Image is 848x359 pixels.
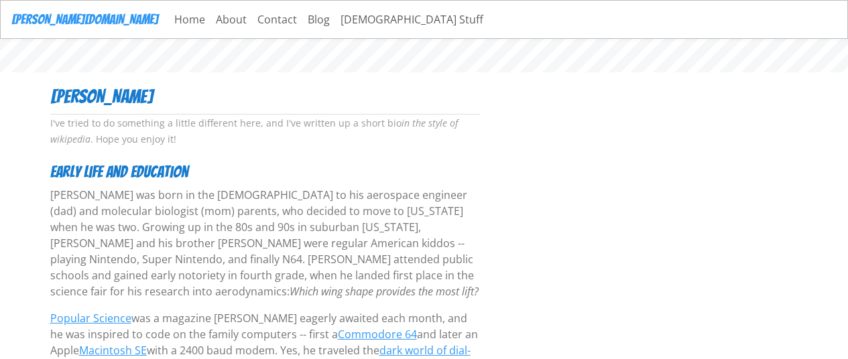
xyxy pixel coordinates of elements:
[50,117,458,145] em: in the style of wikipedia
[302,6,335,33] a: Blog
[338,327,417,342] a: Commodore 64
[169,6,210,33] a: Home
[210,6,252,33] a: About
[50,187,480,299] p: [PERSON_NAME] was born in the [DEMOGRAPHIC_DATA] to his aerospace engineer (dad) and molecular bi...
[252,6,302,33] a: Contact
[79,343,147,358] a: Macintosh SE
[335,6,489,33] a: [DEMOGRAPHIC_DATA] Stuff
[50,86,480,109] h3: [PERSON_NAME]
[50,311,131,326] a: Popular Science
[290,284,479,299] em: Which wing shape provides the most lift?
[50,117,458,145] small: I've tried to do something a little different here, and I've written up a short bio . Hope you en...
[50,163,480,182] h4: Early life and education
[11,6,158,33] a: [PERSON_NAME][DOMAIN_NAME]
